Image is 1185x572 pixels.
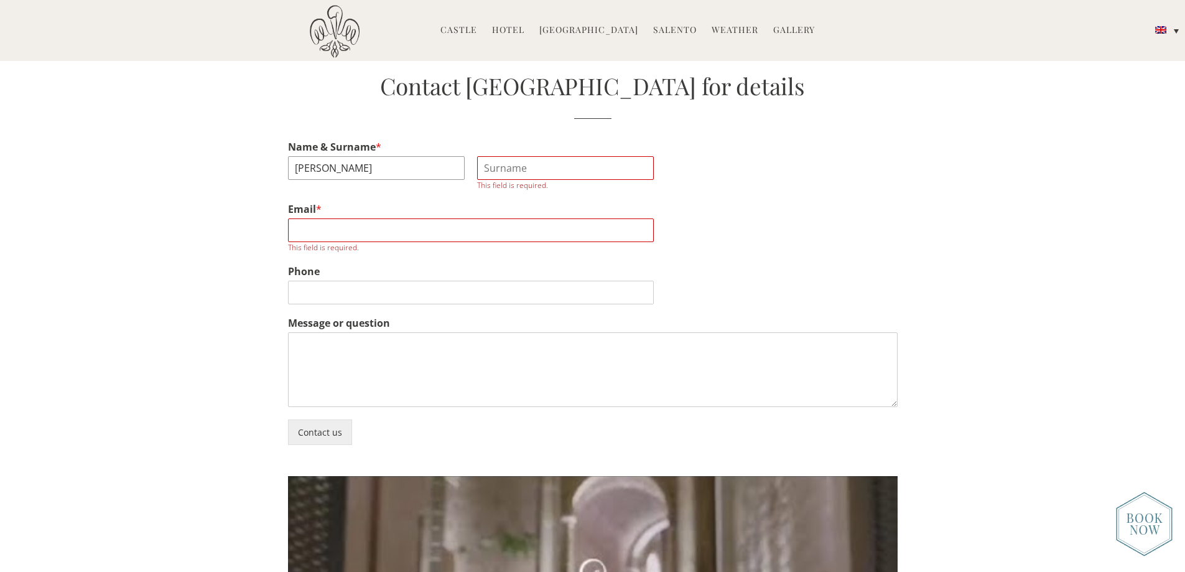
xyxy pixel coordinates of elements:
a: Hotel [492,24,524,38]
a: Weather [712,24,758,38]
a: Gallery [773,24,815,38]
a: Salento [653,24,697,38]
img: Castello di Ugento [310,5,360,58]
label: Email [288,203,898,216]
label: Name & Surname [288,141,898,154]
a: [GEOGRAPHIC_DATA] [539,24,638,38]
a: Castle [440,24,477,38]
label: This field is required. [288,242,898,253]
img: English [1155,26,1166,34]
label: This field is required. [477,180,654,190]
img: new-booknow.png [1116,492,1173,556]
label: Message or question [288,317,898,330]
label: Phone [288,265,898,278]
h2: Contact [GEOGRAPHIC_DATA] for details [288,70,898,119]
input: Surname [477,156,654,180]
button: Contact us [288,420,352,445]
input: Name [288,156,465,180]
